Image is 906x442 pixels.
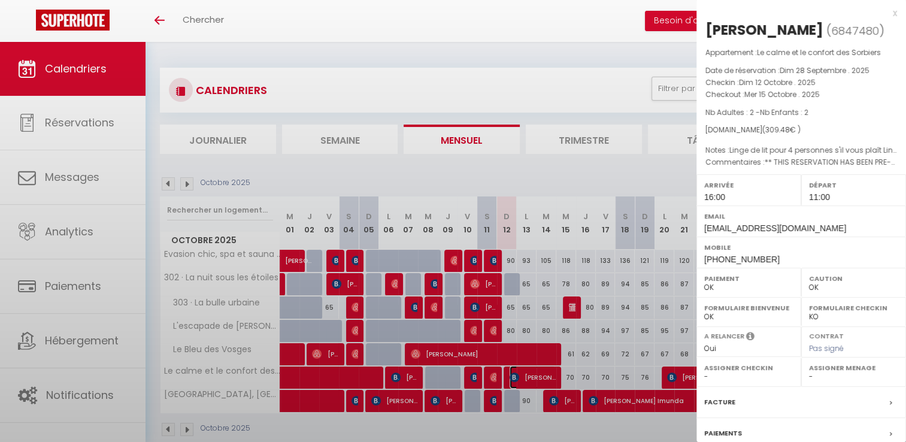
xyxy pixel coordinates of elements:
span: ( € ) [762,125,801,135]
span: Nb Adultes : 2 - [705,107,808,117]
span: [EMAIL_ADDRESS][DOMAIN_NAME] [704,223,846,233]
label: Mobile [704,241,898,253]
label: Départ [809,179,898,191]
p: Date de réservation : [705,65,897,77]
p: Checkin : [705,77,897,89]
div: [PERSON_NAME] [705,20,823,40]
span: 16:00 [704,192,725,202]
label: Assigner Menage [809,362,898,374]
label: Caution [809,273,898,284]
span: Le calme et le confort des Sorbiers [757,47,881,57]
label: Email [704,210,898,222]
span: 6847480 [831,23,879,38]
div: [DOMAIN_NAME] [705,125,897,136]
i: Sélectionner OUI si vous souhaiter envoyer les séquences de messages post-checkout [746,331,755,344]
span: Mer 15 Octobre . 2025 [744,89,820,99]
label: A relancer [704,331,744,341]
label: Contrat [809,331,844,339]
span: 11:00 [809,192,830,202]
p: Appartement : [705,47,897,59]
label: Formulaire Bienvenue [704,302,793,314]
label: Arrivée [704,179,793,191]
span: Pas signé [809,343,844,353]
span: [PHONE_NUMBER] [704,255,780,264]
label: Paiement [704,273,793,284]
span: Dim 28 Septembre . 2025 [780,65,869,75]
div: x [696,6,897,20]
p: Commentaires : [705,156,897,168]
p: Notes : [705,144,897,156]
label: Paiements [704,427,742,440]
span: 309.48 [765,125,790,135]
p: Checkout : [705,89,897,101]
span: Dim 12 Octobre . 2025 [739,77,816,87]
label: Formulaire Checkin [809,302,898,314]
label: Facture [704,396,735,408]
label: Assigner Checkin [704,362,793,374]
span: Nb Enfants : 2 [760,107,808,117]
span: ( ) [826,22,884,39]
